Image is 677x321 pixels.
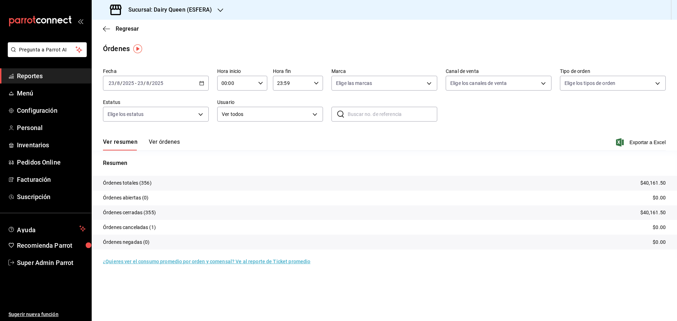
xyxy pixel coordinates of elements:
[108,80,115,86] input: --
[348,107,437,121] input: Buscar no. de referencia
[640,179,666,187] p: $40,161.50
[103,259,310,264] a: ¿Quieres ver el consumo promedio por orden y comensal? Ve al reporte de Ticket promedio
[331,69,437,74] label: Marca
[217,69,267,74] label: Hora inicio
[17,88,86,98] span: Menú
[103,100,209,105] label: Estatus
[222,111,310,118] span: Ver todos
[8,42,87,57] button: Pregunta a Parrot AI
[17,123,86,132] span: Personal
[115,80,117,86] span: /
[149,138,180,150] button: Ver órdenes
[152,80,164,86] input: ----
[103,179,152,187] p: Órdenes totales (356)
[336,80,372,87] span: Elige las marcas
[217,100,323,105] label: Usuario
[117,80,120,86] input: --
[446,69,551,74] label: Canal de venta
[103,25,139,32] button: Regresar
[560,69,666,74] label: Tipo de orden
[78,18,83,24] button: open_drawer_menu
[17,241,86,250] span: Recomienda Parrot
[5,51,87,58] a: Pregunta a Parrot AI
[135,80,136,86] span: -
[17,106,86,115] span: Configuración
[103,209,156,216] p: Órdenes cerradas (355)
[108,111,144,118] span: Elige los estatus
[17,175,86,184] span: Facturación
[17,71,86,81] span: Reportes
[640,209,666,216] p: $40,161.50
[617,138,666,147] button: Exportar a Excel
[19,46,76,54] span: Pregunta a Parrot AI
[116,25,139,32] span: Regresar
[150,80,152,86] span: /
[146,80,150,86] input: --
[17,258,86,267] span: Super Admin Parrot
[17,158,86,167] span: Pedidos Online
[103,69,209,74] label: Fecha
[144,80,146,86] span: /
[565,80,615,87] span: Elige los tipos de orden
[103,194,149,202] p: Órdenes abiertas (0)
[103,239,150,246] p: Órdenes negadas (0)
[103,43,130,54] div: Órdenes
[103,138,138,150] button: Ver resumen
[103,138,180,150] div: navigation tabs
[123,6,212,14] h3: Sucursal: Dairy Queen (ESFERA)
[122,80,134,86] input: ----
[17,140,86,150] span: Inventarios
[103,159,666,167] p: Resumen
[17,224,77,233] span: Ayuda
[653,239,666,246] p: $0.00
[133,44,142,53] img: Tooltip marker
[137,80,144,86] input: --
[120,80,122,86] span: /
[653,194,666,202] p: $0.00
[17,192,86,202] span: Suscripción
[450,80,507,87] span: Elige los canales de venta
[653,224,666,231] p: $0.00
[8,311,86,318] span: Sugerir nueva función
[273,69,323,74] label: Hora fin
[103,224,156,231] p: Órdenes canceladas (1)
